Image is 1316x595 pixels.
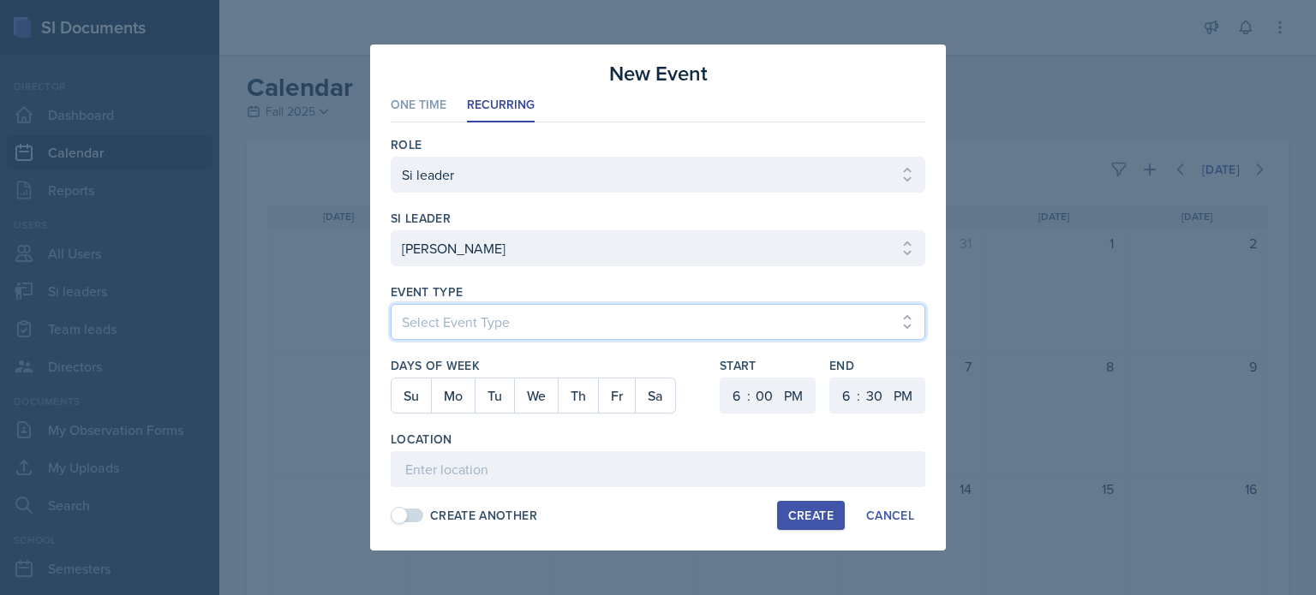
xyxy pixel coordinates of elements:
[467,89,535,122] li: Recurring
[514,378,558,413] button: We
[558,378,598,413] button: Th
[855,501,925,530] button: Cancel
[747,385,751,406] div: :
[431,378,475,413] button: Mo
[391,431,452,448] label: Location
[788,509,834,522] div: Create
[391,283,464,300] label: Event Type
[777,501,845,530] button: Create
[391,210,451,227] label: si leader
[857,385,860,406] div: :
[475,378,514,413] button: Tu
[609,58,708,89] h3: New Event
[391,89,446,122] li: One Time
[391,357,706,374] label: Days of Week
[391,451,925,487] input: Enter location
[391,136,422,153] label: Role
[635,378,675,413] button: Sa
[430,507,537,525] div: Create Another
[720,357,816,374] label: Start
[866,509,914,522] div: Cancel
[598,378,635,413] button: Fr
[829,357,925,374] label: End
[392,378,431,413] button: Su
